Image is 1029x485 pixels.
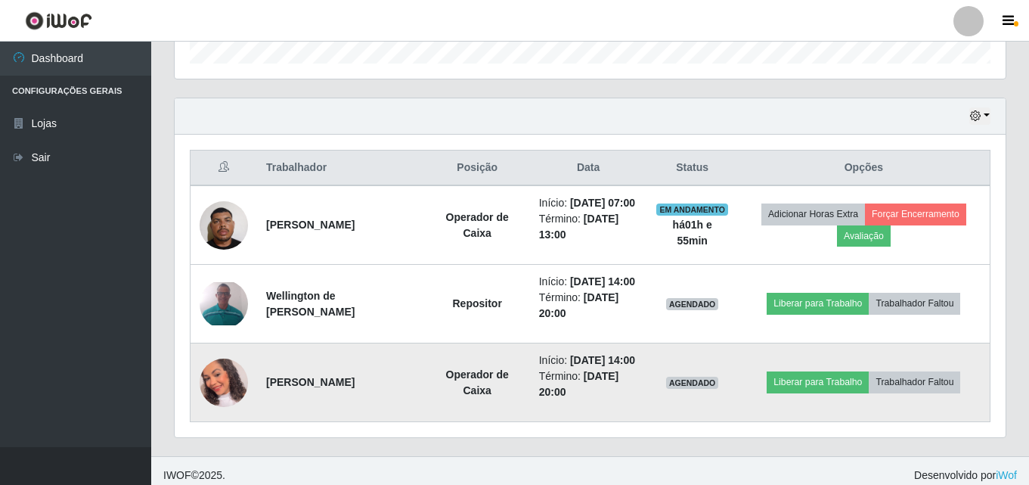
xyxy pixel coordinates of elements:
strong: Wellington de [PERSON_NAME] [266,290,355,318]
li: Término: [539,368,638,400]
a: iWof [996,469,1017,481]
strong: [PERSON_NAME] [266,219,355,231]
img: 1724302399832.jpeg [200,282,248,325]
strong: Repositor [453,297,502,309]
img: CoreUI Logo [25,11,92,30]
li: Término: [539,290,638,322]
strong: [PERSON_NAME] [266,376,355,388]
time: [DATE] 14:00 [570,354,635,366]
time: [DATE] 14:00 [570,275,635,288]
strong: Operador de Caixa [446,368,509,396]
img: 1753296559045.jpeg [200,355,248,411]
span: AGENDADO [666,298,719,310]
time: [DATE] 07:00 [570,197,635,209]
button: Trabalhador Faltou [869,372,960,393]
button: Forçar Encerramento [865,204,966,225]
span: Desenvolvido por [914,468,1017,483]
button: Avaliação [837,225,891,247]
button: Liberar para Trabalho [767,372,869,393]
span: EM ANDAMENTO [656,204,728,216]
li: Início: [539,353,638,368]
strong: há 01 h e 55 min [673,219,712,247]
li: Início: [539,195,638,211]
img: 1744328731304.jpeg [200,193,248,257]
th: Status [647,151,738,186]
th: Opções [738,151,990,186]
th: Posição [425,151,530,186]
span: IWOF [163,469,191,481]
button: Liberar para Trabalho [767,293,869,314]
button: Adicionar Horas Extra [761,204,865,225]
span: © 2025 . [163,468,225,483]
button: Trabalhador Faltou [869,293,960,314]
span: AGENDADO [666,377,719,389]
th: Data [530,151,647,186]
li: Início: [539,274,638,290]
strong: Operador de Caixa [446,211,509,239]
th: Trabalhador [257,151,425,186]
li: Término: [539,211,638,243]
